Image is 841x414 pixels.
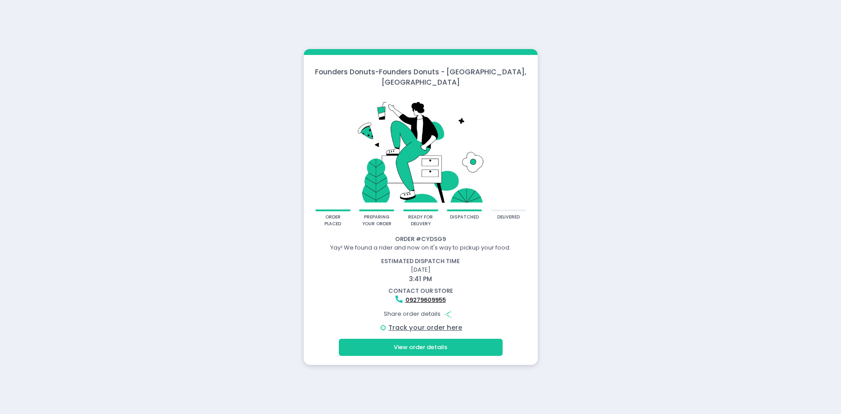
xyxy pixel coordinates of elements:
div: estimated dispatch time [305,257,536,266]
div: Founders Donuts - Founders Donuts - [GEOGRAPHIC_DATA], [GEOGRAPHIC_DATA] [304,67,538,88]
span: 3:41 PM [409,274,432,283]
button: View order details [339,339,503,356]
div: preparing your order [362,214,391,227]
div: Yay! We found a rider and now on it's way to pickup your food. [305,243,536,252]
a: Track your order here [388,323,462,332]
div: Share order details [305,305,536,323]
div: contact our store [305,287,536,296]
div: [DATE] [299,257,542,284]
div: delivered [497,214,520,221]
div: ready for delivery [406,214,435,227]
div: order placed [318,214,347,227]
img: talkie [315,94,526,209]
div: Order # CYDSG9 [305,235,536,244]
a: 09279609955 [405,296,446,304]
div: dispatched [450,214,479,221]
